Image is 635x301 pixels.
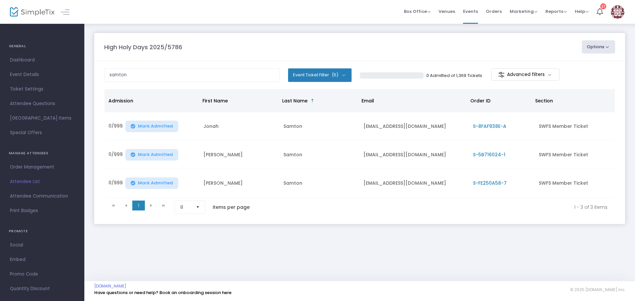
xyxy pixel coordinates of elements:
td: SWFS Member Ticket [535,169,615,198]
span: Attendee Questions [10,99,74,108]
span: Orders [486,3,502,20]
button: Event Ticket Filter(5) [288,68,352,82]
span: Print Badges [10,207,74,215]
label: items per page [213,204,250,210]
span: Section [535,97,553,104]
span: Special Offers [10,129,74,137]
span: Events [463,3,478,20]
span: Promo Code [10,270,74,279]
span: © 2025 [DOMAIN_NAME] Inc. [570,287,625,292]
span: Reports [545,8,567,15]
h4: PROMOTE [9,225,75,238]
span: S-8FAF938E-A [473,123,506,130]
span: Marketing [510,8,537,15]
span: Mark Admitted [138,180,173,186]
span: Page 1 [132,201,145,210]
m-button: Advanced filters [491,68,560,81]
td: SWFS Member Ticket [535,141,615,169]
span: Quantity Discount [10,284,74,293]
div: 17 [600,3,606,9]
td: [EMAIL_ADDRESS][DOMAIN_NAME] [360,141,469,169]
span: Email [361,97,374,104]
span: Mark Admitted [138,124,173,129]
span: Attendee List [10,177,74,186]
span: Sortable [310,98,315,103]
span: Ticket Settings [10,85,74,94]
span: (5) [332,72,338,78]
span: 0/999 [108,123,123,132]
td: Jonah [199,112,279,141]
td: Samton [279,169,360,198]
m-panel-title: High Holy Days 2025/5786 [104,43,182,52]
td: [EMAIL_ADDRESS][DOMAIN_NAME] [360,112,469,141]
input: Search by name, order number, email, ip address [104,68,280,82]
span: Box Office [404,8,431,15]
span: First Name [202,97,228,104]
span: Embed [10,255,74,264]
td: [PERSON_NAME] [199,141,279,169]
td: [PERSON_NAME] [199,169,279,198]
span: 8 [180,204,190,210]
span: Social [10,241,74,249]
td: SWFS Member Ticket [535,112,615,141]
td: Samton [279,112,360,141]
td: [EMAIL_ADDRESS][DOMAIN_NAME] [360,169,469,198]
img: filter [498,71,505,78]
h4: GENERAL [9,40,75,53]
span: Order Management [10,163,74,171]
span: [GEOGRAPHIC_DATA] Items [10,114,74,123]
a: [DOMAIN_NAME] [94,283,126,289]
h4: MANAGE ATTENDEES [9,147,75,160]
button: Mark Admitted [125,121,178,132]
button: Mark Admitted [125,177,178,189]
button: Mark Admitted [125,149,178,161]
span: S-FE250A58-7 [473,180,507,186]
span: Last Name [282,97,308,104]
button: Options [582,40,615,54]
span: 0/999 [108,179,123,189]
kendo-pager-info: 1 - 3 of 3 items [264,201,608,214]
td: Samton [279,141,360,169]
span: Venues [439,3,455,20]
span: Attendee Communication [10,192,74,201]
span: Order ID [470,97,490,104]
button: Select [193,201,202,213]
span: Dashboard [10,56,74,64]
span: Event Details [10,70,74,79]
span: Help [575,8,589,15]
span: Admission [108,97,133,104]
span: 0/999 [108,151,123,161]
span: S-5B716024-1 [473,151,505,158]
p: 0 Admitted of 1,369 Tickets [426,72,482,79]
div: Data table [105,89,615,198]
a: Have questions or need help? Book an onboarding session here [94,289,232,296]
span: Mark Admitted [138,152,173,157]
